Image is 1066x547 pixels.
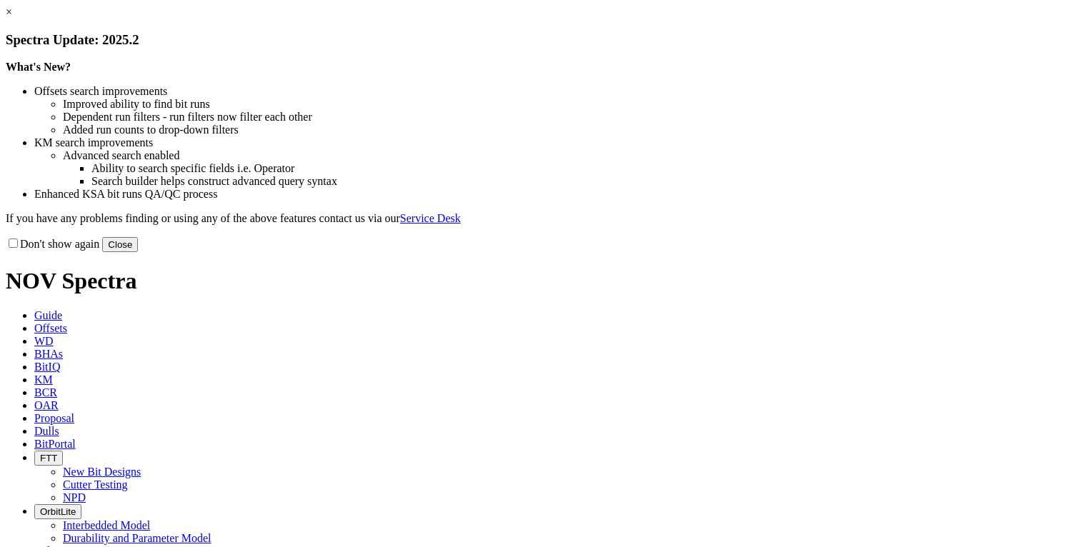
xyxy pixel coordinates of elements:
span: FTT [40,453,57,463]
span: Dulls [34,425,59,437]
a: New Bit Designs [63,466,141,478]
li: Enhanced KSA bit runs QA/QC process [34,188,1060,201]
span: Proposal [34,412,74,424]
li: Dependent run filters - run filters now filter each other [63,111,1060,124]
p: If you have any problems finding or using any of the above features contact us via our [6,212,1060,225]
span: BCR [34,386,57,398]
a: Service Desk [400,212,461,224]
label: Don't show again [6,238,99,250]
li: KM search improvements [34,136,1060,149]
a: × [6,6,12,18]
span: KM [34,373,53,386]
a: NPD [63,491,86,503]
a: Cutter Testing [63,478,128,491]
h1: NOV Spectra [6,268,1060,294]
span: WD [34,335,54,347]
button: Close [102,237,138,252]
a: Interbedded Model [63,519,150,531]
span: Guide [34,309,62,321]
span: Offsets [34,322,67,334]
a: Durability and Parameter Model [63,532,211,544]
li: Improved ability to find bit runs [63,98,1060,111]
h3: Spectra Update: 2025.2 [6,32,1060,48]
span: OrbitLite [40,506,76,517]
li: Advanced search enabled [63,149,1060,162]
li: Offsets search improvements [34,85,1060,98]
span: BitPortal [34,438,76,450]
span: OAR [34,399,59,411]
input: Don't show again [9,239,18,248]
li: Search builder helps construct advanced query syntax [91,175,1060,188]
li: Added run counts to drop-down filters [63,124,1060,136]
li: Ability to search specific fields i.e. Operator [91,162,1060,175]
span: BHAs [34,348,63,360]
span: BitIQ [34,361,60,373]
strong: What's New? [6,61,71,73]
